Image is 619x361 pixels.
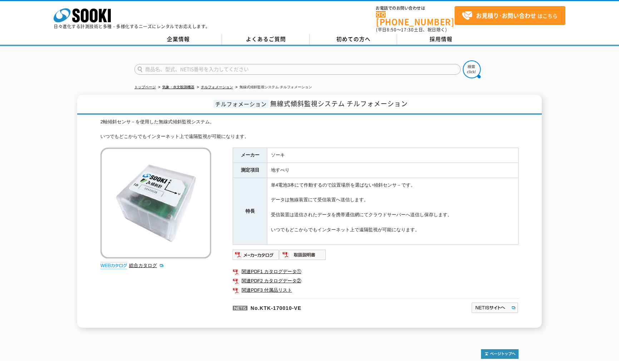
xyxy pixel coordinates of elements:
[397,34,485,45] a: 採用情報
[455,6,565,25] a: お見積り･お問い合わせはこちら
[100,262,127,269] img: webカタログ
[234,84,312,91] li: 無線式傾斜監視システム チルフォメーション
[309,34,397,45] a: 初めての方へ
[233,286,519,295] a: 関連PDF3 付属品リスト
[476,11,536,20] strong: お見積り･お問い合わせ
[213,100,268,108] span: チルフォメーション
[376,26,447,33] span: (平日 ～ 土日、祝日除く)
[267,163,519,178] td: 地すべり
[201,85,233,89] a: チルフォメーション
[134,64,461,75] input: 商品名、型式、NETIS番号を入力してください
[463,60,481,78] img: btn_search.png
[233,267,519,276] a: 関連PDF1 カタログデータ①
[267,178,519,244] td: 単4電池3本にて作動するので設置場所を選ばない傾斜センサ－です。 データは無線装置にて受信装置へ送信します。 受信装置は送信されたデータを携帯通信網にてクラウドサーバーへ送信し保存します。 いつ...
[134,85,156,89] a: トップページ
[100,118,519,140] div: 2軸傾斜センサ－を使用した無線式傾斜監視システム。 いつでもどこからでもインターネット上で遠隔監視が可能になります。
[129,263,164,268] a: 総合カタログ
[233,254,279,259] a: メーカーカタログ
[233,163,267,178] th: 測定項目
[471,302,519,313] img: NETISサイトへ
[233,249,279,261] img: メーカーカタログ
[279,249,326,261] img: 取扱説明書
[233,298,402,316] p: No.KTK-170010-VE
[162,85,194,89] a: 気象・水文観測機器
[222,34,309,45] a: よくあるご質問
[134,34,222,45] a: 企業情報
[387,26,397,33] span: 8:50
[336,35,371,43] span: 初めての方へ
[270,99,408,108] span: 無線式傾斜監視システム チルフォメーション
[481,349,519,359] img: トップページへ
[401,26,414,33] span: 17:30
[376,6,455,10] span: お電話でのお問い合わせは
[54,24,210,29] p: 日々進化する計測技術と多種・多様化するニーズにレンタルでお応えします。
[267,148,519,163] td: ソーキ
[233,178,267,244] th: 特長
[100,148,211,258] img: 無線式傾斜監視システム チルフォメーション
[376,11,455,26] a: [PHONE_NUMBER]
[233,276,519,286] a: 関連PDF2 カタログデータ②
[233,148,267,163] th: メーカー
[462,10,558,21] span: はこちら
[279,254,326,259] a: 取扱説明書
